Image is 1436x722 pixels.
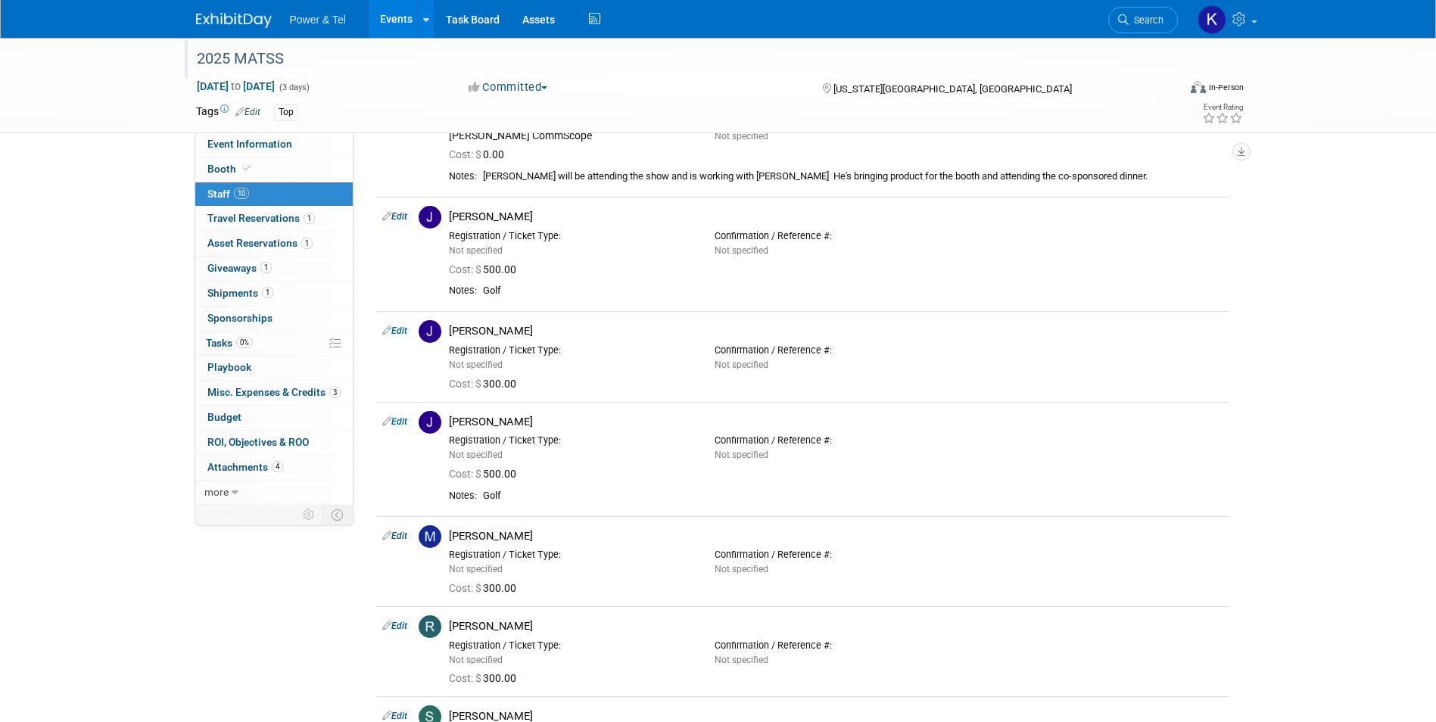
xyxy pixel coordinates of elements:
[207,138,292,150] span: Event Information
[449,529,1223,543] div: [PERSON_NAME]
[382,416,407,427] a: Edit
[715,549,958,561] div: Confirmation / Reference #:
[419,525,441,548] img: M.jpg
[207,163,254,175] span: Booth
[449,582,483,594] span: Cost: $
[382,211,407,222] a: Edit
[483,490,1223,503] div: Golf
[207,312,273,324] span: Sponsorships
[207,386,341,398] span: Misc. Expenses & Credits
[260,262,272,273] span: 1
[1191,81,1206,93] img: Format-Inperson.png
[207,237,313,249] span: Asset Reservations
[715,245,768,256] span: Not specified
[236,337,253,348] span: 0%
[301,238,313,249] span: 1
[272,461,283,472] span: 4
[195,481,353,505] a: more
[715,564,768,574] span: Not specified
[195,282,353,306] a: Shipments1
[449,655,503,665] span: Not specified
[449,148,483,160] span: Cost: $
[296,505,322,524] td: Personalize Event Tab Strip
[382,621,407,631] a: Edit
[449,263,483,275] span: Cost: $
[419,411,441,434] img: J.jpg
[449,324,1223,338] div: [PERSON_NAME]
[715,655,768,665] span: Not specified
[449,170,477,182] div: Notes:
[207,262,272,274] span: Giveaways
[382,711,407,721] a: Edit
[304,213,315,224] span: 1
[449,230,692,242] div: Registration / Ticket Type:
[449,468,483,480] span: Cost: $
[234,188,249,199] span: 10
[207,188,249,200] span: Staff
[715,434,958,447] div: Confirmation / Reference #:
[715,450,768,460] span: Not specified
[207,411,241,423] span: Budget
[329,387,341,398] span: 3
[1202,104,1243,111] div: Event Rating
[483,170,1223,183] div: [PERSON_NAME] will be attending the show and is working with [PERSON_NAME] He's bringing product ...
[206,337,253,349] span: Tasks
[463,79,553,95] button: Committed
[449,378,522,390] span: 300.00
[1208,82,1244,93] div: In-Person
[449,490,477,502] div: Notes:
[419,320,441,343] img: J.jpg
[192,45,1155,73] div: 2025 MATSS
[243,164,251,173] i: Booth reservation complete
[449,672,522,684] span: 300.00
[449,344,692,356] div: Registration / Ticket Type:
[419,206,441,229] img: J.jpg
[207,461,283,473] span: Attachments
[449,148,510,160] span: 0.00
[204,486,229,498] span: more
[449,582,522,594] span: 300.00
[715,344,958,356] div: Confirmation / Reference #:
[382,325,407,336] a: Edit
[195,132,353,157] a: Event Information
[1198,5,1226,34] img: Kelley Hood
[419,615,441,638] img: R.jpg
[449,245,503,256] span: Not specified
[207,436,309,448] span: ROI, Objectives & ROO
[195,157,353,182] a: Booth
[449,359,503,370] span: Not specified
[449,640,692,652] div: Registration / Ticket Type:
[195,232,353,256] a: Asset Reservations1
[449,263,522,275] span: 500.00
[195,356,353,380] a: Playbook
[235,107,260,117] a: Edit
[449,549,692,561] div: Registration / Ticket Type:
[833,83,1072,95] span: [US_STATE][GEOGRAPHIC_DATA], [GEOGRAPHIC_DATA]
[196,104,260,121] td: Tags
[449,378,483,390] span: Cost: $
[195,207,353,231] a: Travel Reservations1
[278,82,310,92] span: (3 days)
[449,415,1223,429] div: [PERSON_NAME]
[715,359,768,370] span: Not specified
[196,79,276,93] span: [DATE] [DATE]
[290,14,346,26] span: Power & Tel
[207,212,315,224] span: Travel Reservations
[449,468,522,480] span: 500.00
[483,285,1223,297] div: Golf
[1089,79,1244,101] div: Event Format
[195,257,353,281] a: Giveaways1
[449,619,1223,633] div: [PERSON_NAME]
[449,564,503,574] span: Not specified
[715,640,958,652] div: Confirmation / Reference #:
[195,182,353,207] a: Staff10
[274,104,298,120] div: Top
[715,230,958,242] div: Confirmation / Reference #:
[449,434,692,447] div: Registration / Ticket Type:
[195,331,353,356] a: Tasks0%
[449,672,483,684] span: Cost: $
[195,381,353,405] a: Misc. Expenses & Credits3
[195,456,353,480] a: Attachments4
[1108,7,1178,33] a: Search
[262,287,273,298] span: 1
